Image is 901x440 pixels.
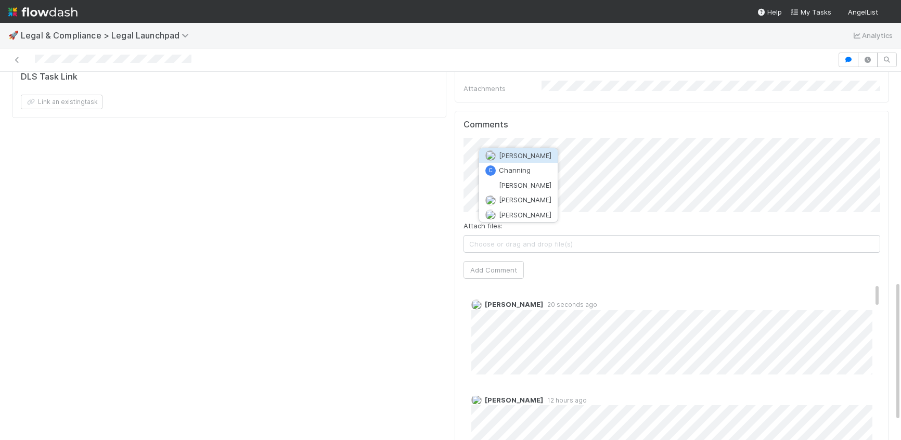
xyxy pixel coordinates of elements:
[790,8,831,16] span: My Tasks
[757,7,782,17] div: Help
[543,396,587,404] span: 12 hours ago
[479,192,558,207] button: [PERSON_NAME]
[21,95,102,109] button: Link an existingtask
[485,210,496,220] img: avatar_768cd48b-9260-4103-b3ef-328172ae0546.png
[479,208,558,222] button: [PERSON_NAME]
[479,148,558,163] button: [PERSON_NAME]
[485,195,496,205] img: avatar_6e64d358-15e1-4f52-92cc-337cd1c413d3.png
[464,221,503,231] label: Attach files:
[485,165,496,176] div: Channing
[464,236,880,252] span: Choose or drag and drop file(s)
[471,395,482,405] img: avatar_c584de82-e924-47af-9431-5c284c40472a.png
[499,181,551,189] span: [PERSON_NAME]
[499,211,551,219] span: [PERSON_NAME]
[852,29,893,42] a: Analytics
[8,3,78,21] img: logo-inverted-e16ddd16eac7371096b0.svg
[499,166,531,174] span: Channing
[464,261,524,279] button: Add Comment
[488,167,492,173] span: C
[21,30,194,41] span: Legal & Compliance > Legal Launchpad
[485,180,496,190] img: avatar_3b2e2d1e-7104-43a1-876a-fb224033d11b.png
[499,196,551,204] span: [PERSON_NAME]
[471,300,482,310] img: avatar_9b18377c-2ab8-4698-9af2-31fe0779603e.png
[21,72,78,82] h5: DLS Task Link
[848,8,878,16] span: AngelList
[479,163,558,177] button: CChanning
[8,31,19,40] span: 🚀
[479,178,558,192] button: [PERSON_NAME]
[464,120,880,130] h5: Comments
[485,396,543,404] span: [PERSON_NAME]
[790,7,831,17] a: My Tasks
[464,83,542,94] div: Attachments
[485,150,496,161] img: avatar_9b18377c-2ab8-4698-9af2-31fe0779603e.png
[543,301,597,308] span: 20 seconds ago
[499,151,551,160] span: [PERSON_NAME]
[882,7,893,18] img: avatar_0b1dbcb8-f701-47e0-85bc-d79ccc0efe6c.png
[485,300,543,308] span: [PERSON_NAME]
